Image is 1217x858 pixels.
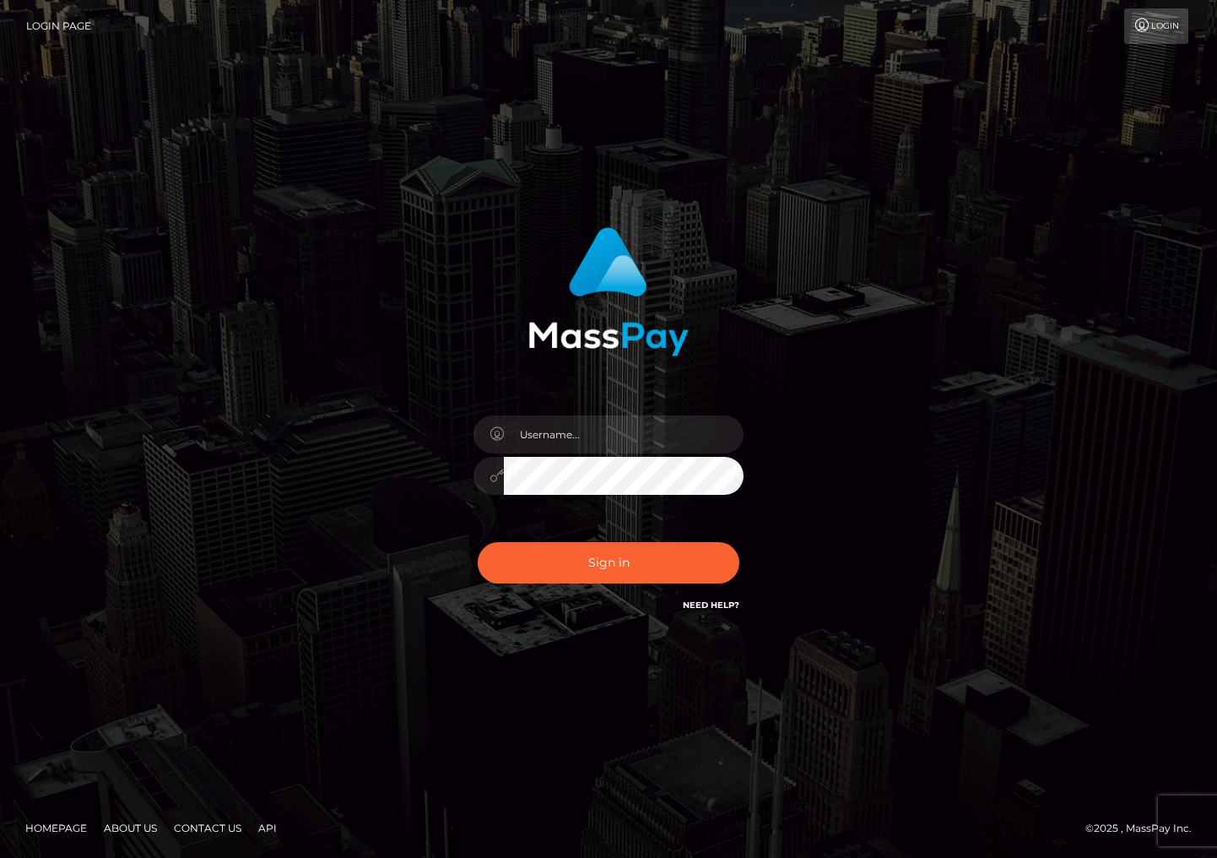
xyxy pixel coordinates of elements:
div: © 2025 , MassPay Inc. [1085,819,1204,838]
a: Homepage [19,815,94,841]
img: MassPay Login [528,227,689,356]
button: Sign in [478,542,739,584]
a: Login [1124,8,1188,44]
input: Username... [504,415,744,453]
a: Login Page [26,8,91,44]
a: API [252,815,284,841]
a: About Us [97,815,164,841]
a: Need Help? [683,600,739,611]
a: Contact Us [167,815,248,841]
